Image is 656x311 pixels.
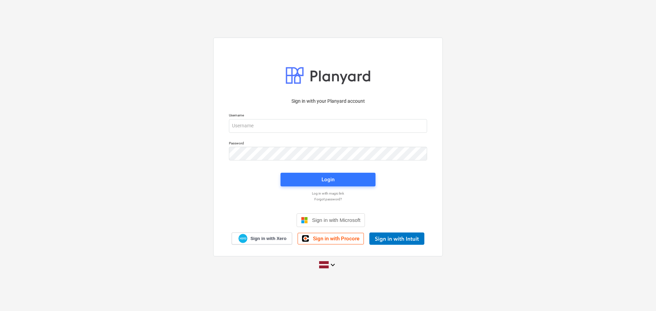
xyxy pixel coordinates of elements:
button: Login [281,173,375,186]
span: Sign in with Xero [250,236,286,242]
p: Sign in with your Planyard account [229,98,427,105]
div: Login [322,175,334,184]
a: Sign in with Procore [298,233,364,244]
span: Sign in with Procore [313,236,359,242]
span: Sign in with Microsoft [312,217,360,223]
p: Username [229,113,427,119]
input: Username [229,119,427,133]
a: Log in with magic link [225,191,430,196]
a: Sign in with Xero [232,232,292,244]
img: Microsoft logo [301,217,308,224]
img: Xero logo [238,234,247,243]
a: Forgot password? [225,197,430,201]
p: Password [229,141,427,147]
i: keyboard_arrow_down [329,261,337,269]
